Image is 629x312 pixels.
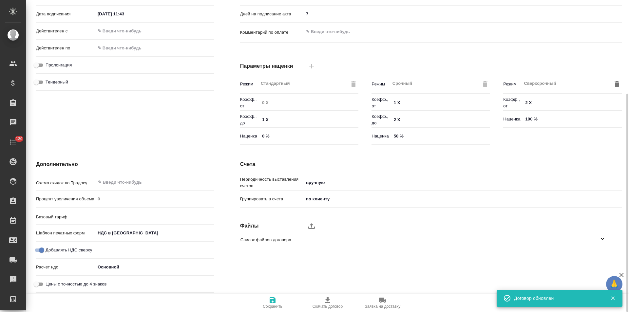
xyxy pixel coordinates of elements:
[240,29,304,36] p: Комментарий по оплате
[240,237,599,243] span: Список файлов договора
[240,62,304,70] h4: Параметры наценки
[304,193,622,205] div: по клиенту
[240,113,260,126] p: Коэфф., до
[240,81,258,87] p: Режим
[263,304,282,309] span: Сохранить
[46,247,92,253] span: Добавлять НДС сверху
[365,304,400,309] span: Заявка на доставку
[95,262,214,273] div: Основной
[240,176,304,189] p: Периодичность выставления счетов
[240,196,304,202] p: Группировать в счета
[372,81,390,87] p: Режим
[235,232,617,248] div: Список файлов договора
[36,28,95,34] p: Действителен с
[606,276,622,292] button: 🙏
[609,277,620,291] span: 🙏
[36,45,95,51] p: Действителен по
[503,81,521,87] p: Режим
[260,98,358,108] input: Пустое поле
[95,228,214,239] div: НДС в [GEOGRAPHIC_DATA]
[36,264,95,270] p: Расчет ндс
[46,62,72,68] span: Пролонгация
[240,222,304,230] h4: Файлы
[523,98,621,108] input: ✎ Введи что-нибудь
[313,304,343,309] span: Скачать договор
[240,11,304,17] p: Дней на подписание акта
[304,9,622,19] input: ✎ Введи что-нибудь
[503,96,523,109] p: Коэфф., от
[304,177,622,188] div: вручную
[240,160,622,168] h4: Счета
[391,131,490,141] input: ✎ Введи что-нибудь
[36,214,95,220] p: Базовый тариф
[36,230,95,236] p: Шаблон печатных форм
[245,294,300,312] button: Сохранить
[12,136,27,142] span: 120
[391,115,490,125] input: ✎ Введи что-нибудь
[36,180,95,186] p: Схема скидок по Традосу
[46,281,107,287] span: Цены с точностью до 4 знаков
[46,79,68,85] span: Тендерный
[240,133,260,139] p: Наценка
[260,131,358,141] input: ✎ Введи что-нибудь
[355,294,410,312] button: Заявка на доставку
[95,43,153,53] input: ✎ Введи что-нибудь
[240,96,260,109] p: Коэфф., от
[300,294,355,312] button: Скачать договор
[304,218,319,234] label: upload
[523,114,621,124] input: ✎ Введи что-нибудь
[97,178,190,186] input: ✎ Введи что-нибудь
[372,113,391,126] p: Коэфф., до
[372,96,391,109] p: Коэфф., от
[210,182,212,183] button: Open
[372,133,391,139] p: Наценка
[36,11,95,17] p: Дата подписания
[36,196,95,202] p: Процент увеличения объема
[260,115,358,125] input: ✎ Введи что-нибудь
[210,216,212,217] button: Open
[36,160,214,168] h4: Дополнительно
[95,194,214,204] input: Пустое поле
[514,295,600,302] div: Договор обновлен
[606,295,619,301] button: Закрыть
[503,116,523,122] p: Наценка
[391,98,490,108] input: ✎ Введи что-нибудь
[612,79,622,89] button: Удалить режим
[95,26,153,36] input: ✎ Введи что-нибудь
[2,134,25,150] a: 120
[95,9,153,19] input: ✎ Введи что-нибудь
